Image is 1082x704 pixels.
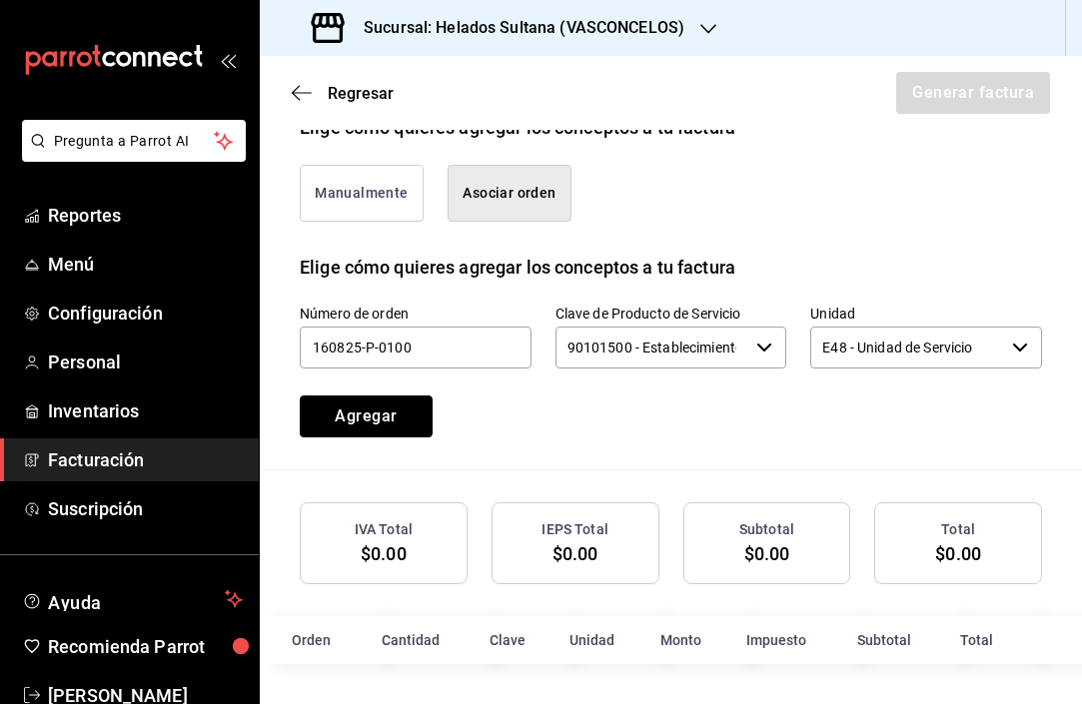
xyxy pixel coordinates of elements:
[48,251,243,278] span: Menú
[361,543,407,564] span: $0.00
[48,202,243,229] span: Reportes
[220,52,236,68] button: open_drawer_menu
[744,543,790,564] span: $0.00
[300,254,735,281] div: Elige cómo quieres agregar los conceptos a tu factura
[555,306,787,320] label: Clave de Producto de Servicio
[14,145,246,166] a: Pregunta a Parrot AI
[300,165,424,222] button: Manualmente
[739,519,794,540] h3: Subtotal
[300,327,532,368] input: 000000-P-0000
[54,131,215,152] span: Pregunta a Parrot AI
[948,616,1023,664] th: Total
[845,616,948,664] th: Subtotal
[48,397,243,424] span: Inventarios
[260,616,370,664] th: Orden
[48,446,243,473] span: Facturación
[448,165,571,222] button: Asociar orden
[292,84,394,103] button: Regresar
[810,327,1004,368] input: Elige una opción
[48,349,243,375] span: Personal
[355,519,413,540] h3: IVA Total
[48,495,243,522] span: Suscripción
[328,84,394,103] span: Regresar
[552,543,598,564] span: $0.00
[300,395,433,437] button: Agregar
[48,587,217,611] span: Ayuda
[810,306,1042,320] label: Unidad
[541,519,607,540] h3: IEPS Total
[48,300,243,327] span: Configuración
[370,616,478,664] th: Cantidad
[478,616,556,664] th: Clave
[935,543,981,564] span: $0.00
[557,616,648,664] th: Unidad
[555,327,749,368] input: Elige una opción
[734,616,845,664] th: Impuesto
[22,120,246,162] button: Pregunta a Parrot AI
[48,633,243,660] span: Recomienda Parrot
[300,306,532,320] label: Número de orden
[648,616,734,664] th: Monto
[348,16,684,40] h3: Sucursal: Helados Sultana (VASCONCELOS)
[941,519,975,540] h3: Total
